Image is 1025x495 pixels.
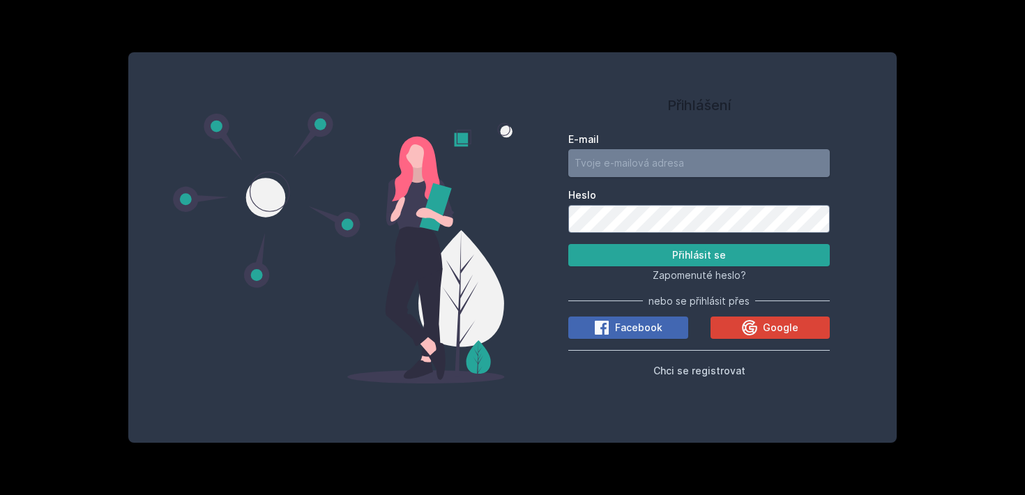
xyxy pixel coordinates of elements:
[653,362,745,379] button: Chci se registrovat
[711,317,830,339] button: Google
[568,188,830,202] label: Heslo
[568,317,688,339] button: Facebook
[568,132,830,146] label: E-mail
[763,321,798,335] span: Google
[653,269,746,281] span: Zapomenuté heslo?
[653,365,745,376] span: Chci se registrovat
[568,95,830,116] h1: Přihlášení
[568,149,830,177] input: Tvoje e-mailová adresa
[648,294,750,308] span: nebo se přihlásit přes
[568,244,830,266] button: Přihlásit se
[615,321,662,335] span: Facebook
